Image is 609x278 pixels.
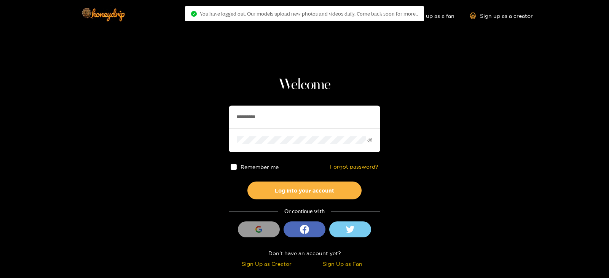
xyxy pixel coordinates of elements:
a: Sign up as a fan [402,13,454,19]
a: Forgot password? [330,164,378,170]
span: eye-invisible [367,138,372,143]
span: check-circle [191,11,197,17]
span: You have logged out. Our models upload new photos and videos daily. Come back soon for more.. [200,11,418,17]
a: Sign up as a creator [470,13,533,19]
div: Or continue with [229,207,380,216]
h1: Welcome [229,76,380,94]
span: Remember me [241,164,279,170]
div: Sign Up as Fan [306,259,378,268]
div: Don't have an account yet? [229,249,380,257]
div: Sign Up as Creator [231,259,303,268]
button: Log into your account [247,182,362,199]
